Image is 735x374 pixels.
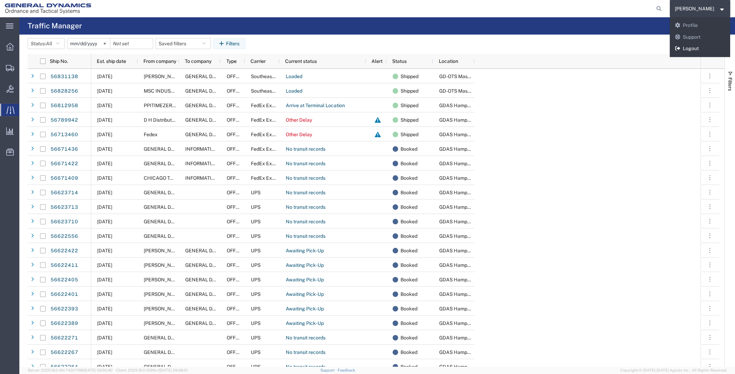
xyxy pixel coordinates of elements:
[144,364,204,370] span: GENERAL DYNAMICS OTS
[392,58,407,64] span: Status
[401,113,418,127] span: Shipped
[144,233,204,239] span: GENERAL DYNAMICS OTS
[439,349,528,355] span: GDAS Hampton / Woodbury
[50,58,68,64] span: Ship No.
[144,146,204,152] span: GENERAL DYNAMICS OTS
[251,103,284,108] span: FedEx Express
[227,190,247,195] span: OFFLINE
[28,368,113,372] span: Server: 2025.19.0-91c74307f99
[251,74,311,79] span: Southeastern Freight Lines
[439,88,494,94] span: GD-OTS Master Location
[50,362,78,373] a: 56622264
[251,349,261,355] span: UPS
[285,260,324,271] a: Awaiting Pick-Up
[227,306,247,311] span: OFFLINE
[50,318,78,329] a: 56622389
[97,74,112,79] span: 09/15/2025
[110,38,153,49] input: Not set
[67,38,110,49] input: Not set
[84,368,113,372] span: [DATE] 09:50:40
[401,330,417,345] span: Booked
[227,262,247,268] span: OFFLINE
[185,262,247,268] span: GENERAL DYNAMICS O T S
[50,274,78,286] a: 56622405
[439,306,528,311] span: GDAS Hampton / Woodbury
[401,200,417,214] span: Booked
[97,175,112,181] span: 08/18/2025
[185,74,235,79] span: GENERAL DYNAMICS
[50,71,78,82] a: 56831138
[227,132,247,137] span: OFFLINE
[144,132,158,137] span: Fedex
[251,306,261,311] span: UPS
[227,291,247,297] span: OFFLINE
[439,132,528,137] span: GDAS Hampton / Woodbury
[50,129,78,140] a: 56713460
[227,320,247,326] span: OFFLINE
[144,88,202,94] span: MSC INDUSTRIAL DIRECT
[144,190,204,195] span: GENERAL DYNAMICS OTS
[97,291,112,297] span: 08/18/2025
[50,158,78,169] a: 56671422
[285,202,326,213] a: No transit records
[285,245,324,256] a: Awaiting Pick-Up
[439,335,528,340] span: GDAS Hampton / Woodbury
[251,262,261,268] span: UPS
[251,146,284,152] span: FedEx Express
[50,144,78,155] a: 56671436
[285,187,326,198] a: No transit records
[227,335,247,340] span: OFFLINE
[50,216,78,227] a: 56623710
[401,142,417,156] span: Booked
[97,335,112,340] span: 08/23/2025
[251,335,261,340] span: UPS
[185,88,263,94] span: GENERAL DYNAMICS ORDNANCE
[251,58,266,64] span: Carrier
[144,175,202,181] span: CHICAGO TAG LABEL INC
[97,277,112,282] span: 08/18/2025
[285,173,326,184] a: No transit records
[251,219,261,224] span: UPS
[251,190,261,195] span: UPS
[285,86,303,97] a: Loaded
[185,117,246,123] span: GENERAL DYNAMICS-OTS
[97,103,112,108] span: 09/12/2025
[185,320,247,326] span: GENERAL DYNAMICS O T S
[144,103,185,108] span: PPITIMEZERO INC
[439,233,528,239] span: GDAS Hampton / Woodbury
[144,349,204,355] span: GENERAL DYNAMICS OTS
[227,233,247,239] span: OFFLINE
[285,231,326,242] a: No transit records
[28,38,65,49] button: Status:All
[401,98,418,113] span: Shipped
[285,347,326,358] a: No transit records
[143,58,176,64] span: From company
[227,117,247,123] span: OFFLINE
[401,316,417,330] span: Booked
[97,306,112,311] span: 08/18/2025
[144,306,190,311] span: MCMASTER-CARR EB
[50,333,78,344] a: 56622271
[285,274,324,286] a: Awaiting Pick-Up
[144,161,210,166] span: GENERAL DYNAMICS GDATP
[285,216,326,227] a: No transit records
[439,146,528,152] span: GDAS Hampton / Woodbury
[227,277,247,282] span: OFFLINE
[144,262,190,268] span: MCMASTER-CARR EB
[251,175,284,181] span: FedEx Express
[401,258,417,272] span: Booked
[285,318,324,329] a: Awaiting Pick-Up
[97,248,112,253] span: 08/19/2025
[144,219,204,224] span: GENERAL DYNAMICS OTS
[227,364,247,370] span: OFFLINE
[251,204,261,210] span: UPS
[144,204,204,210] span: GENERAL DYNAMICS OTS
[227,103,247,108] span: OFFLINE
[97,190,112,195] span: 08/16/2025
[144,248,190,253] span: MCMASTER-CARR EB
[50,260,78,271] a: 56622411
[670,20,731,31] a: Profile
[97,161,112,166] span: 08/19/2025
[116,368,188,372] span: Client: 2025.19.0-129fbcf
[50,187,78,198] a: 56623714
